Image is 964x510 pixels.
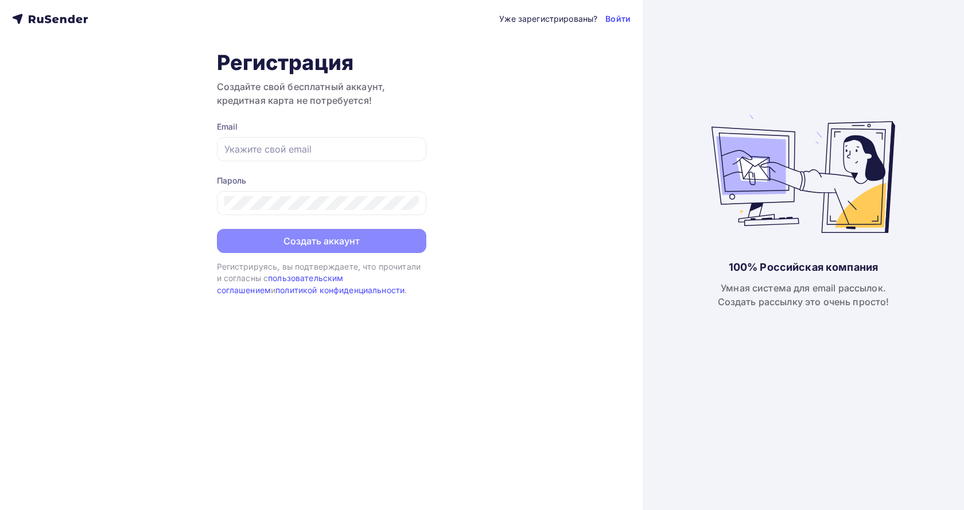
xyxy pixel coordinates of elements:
div: Email [217,121,426,133]
div: Уже зарегистрированы? [499,13,597,25]
h3: Создайте свой бесплатный аккаунт, кредитная карта не потребуется! [217,80,426,107]
a: Войти [605,13,631,25]
div: Пароль [217,175,426,186]
div: Регистрируясь, вы подтверждаете, что прочитали и согласны с и . [217,261,426,296]
button: Создать аккаунт [217,229,426,253]
a: политикой конфиденциальности [275,285,405,295]
a: пользовательским соглашением [217,273,344,294]
h1: Регистрация [217,50,426,75]
input: Укажите свой email [224,142,419,156]
div: Умная система для email рассылок. Создать рассылку это очень просто! [718,281,889,309]
div: 100% Российская компания [729,260,878,274]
